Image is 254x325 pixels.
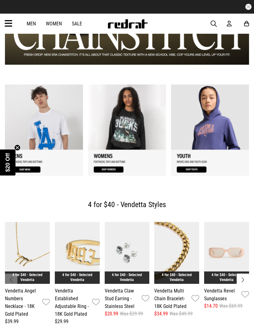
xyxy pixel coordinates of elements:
[5,274,17,286] button: Previous slide
[62,273,92,282] a: 4 for $40 - Selected Vendetta
[5,84,83,176] div: 1 / 3
[105,222,150,284] img: Vendetta Claw Stud Earring - Stainless Steel in Silver
[55,222,100,284] img: Vendetta Established Adjustable Ring - 18k Gold Plated in Gold
[154,222,199,318] div: 4 / 7
[88,84,166,176] div: 2 / 3
[219,302,243,310] span: Was $69.99
[81,4,173,10] iframe: Customer reviews powered by Trustpilot
[237,274,249,286] button: Next slide
[154,287,189,310] a: Vendetta Multi Chain Bracelet- 18K Gold Plated
[72,21,82,27] a: Sale
[10,198,244,211] h2: 4 for $40 - Vendetta Styles
[105,310,118,318] span: $20.99
[5,2,24,21] button: Open LiveChat chat widget
[112,273,142,282] a: 4 for $40 - Selected Vendetta
[169,310,193,318] span: Was $49.99
[154,310,168,318] span: $34.99
[107,19,148,28] img: Redrat logo
[212,273,242,282] a: 4 for $40 - Selected Vendetta
[55,287,90,318] a: Vendetta Established Adjustable Ring - 18K Gold Plated
[46,21,62,27] a: Women
[162,273,192,282] a: 4 for $40 - Selected Vendetta
[27,21,36,27] a: Men
[171,84,249,176] div: 3 / 3
[12,273,42,282] a: 4 for $40 - Selected Vendetta
[5,153,11,172] span: $20 Off
[204,222,249,310] div: 5 / 7
[204,287,239,302] a: Vendetta Revel Sunglasses
[204,302,218,310] span: $14.70
[154,222,199,284] img: Vendetta Multi Chain Bracelet- 18k Gold Plated in Gold
[5,287,40,318] a: Vendetta Angel Numbers Necklace - 18K Gold Plated
[105,222,150,318] div: 3 / 7
[120,310,143,318] span: Was $29.99
[105,287,139,310] a: Vendetta Claw Stud Earring - Stainless Steel
[5,222,50,284] img: Vendetta Angel Numbers Necklace - 18k Gold Plated in Gold
[204,222,249,284] img: Vendetta Revel Sunglasses in Pink
[14,145,20,151] button: Close teaser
